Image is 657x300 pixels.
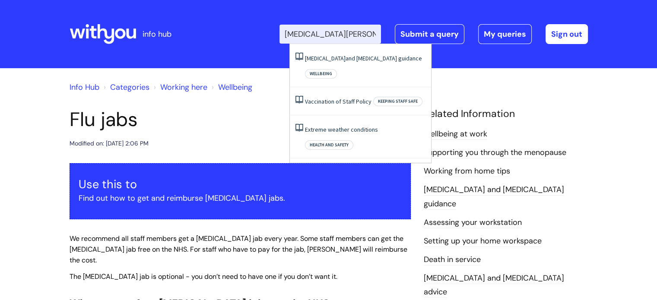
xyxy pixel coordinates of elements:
[305,54,422,62] a: [MEDICAL_DATA]and [MEDICAL_DATA] guidance
[305,69,337,79] span: Wellbeing
[424,129,487,140] a: Wellbeing at work
[143,27,171,41] p: info hub
[373,97,422,106] span: Keeping staff safe
[478,24,532,44] a: My queries
[70,82,99,92] a: Info Hub
[70,138,149,149] div: Modified on: [DATE] 2:06 PM
[424,217,522,228] a: Assessing your workstation
[424,254,481,265] a: Death in service
[160,82,207,92] a: Working here
[279,25,381,44] input: Search
[70,108,411,131] h1: Flu jabs
[70,272,337,281] span: The [MEDICAL_DATA] jab is optional - you don’t need to have one if you don’t want it.
[424,166,510,177] a: Working from home tips
[209,80,252,94] li: Wellbeing
[70,234,407,265] span: We recommend all staff members get a [MEDICAL_DATA] jab every year. Some staff members can get th...
[424,108,588,120] h4: Related Information
[279,24,588,44] div: | -
[424,273,564,298] a: [MEDICAL_DATA] and [MEDICAL_DATA] advice
[152,80,207,94] li: Working here
[395,24,464,44] a: Submit a query
[424,184,564,209] a: [MEDICAL_DATA] and [MEDICAL_DATA] guidance
[218,82,252,92] a: Wellbeing
[305,140,353,150] span: Health and safety
[79,191,402,205] p: Find out how to get and reimburse [MEDICAL_DATA] jabs.
[110,82,149,92] a: Categories
[305,126,378,133] a: Extreme weather conditions
[79,177,402,191] h3: Use this to
[424,147,566,158] a: Supporting you through the menopause
[305,98,371,105] a: Vaccination of Staff Policy
[305,54,346,62] span: [MEDICAL_DATA]
[546,24,588,44] a: Sign out
[102,80,149,94] li: Solution home
[424,236,542,247] a: Setting up your home workspace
